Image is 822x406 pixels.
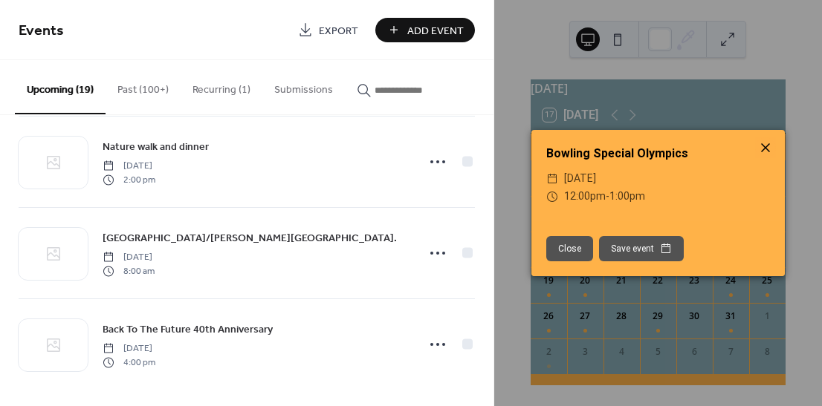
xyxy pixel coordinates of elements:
[181,60,262,113] button: Recurring (1)
[564,170,596,188] span: [DATE]
[103,229,397,246] a: [GEOGRAPHIC_DATA]/[PERSON_NAME][GEOGRAPHIC_DATA].
[609,190,645,202] span: 1:00pm
[103,138,209,155] a: Nature walk and dinner
[106,60,181,113] button: Past (100+)
[103,342,155,356] span: [DATE]
[103,356,155,369] span: 4:00 pm
[103,140,209,155] span: Nature walk and dinner
[546,188,558,206] div: ​
[546,170,558,188] div: ​
[103,173,155,186] span: 2:00 pm
[103,321,273,338] a: Back To The Future 40th Anniversary
[103,322,273,338] span: Back To The Future 40th Anniversary
[375,18,475,42] button: Add Event
[407,23,464,39] span: Add Event
[103,264,155,278] span: 8:00 am
[606,190,609,202] span: -
[599,236,684,261] button: Save event
[319,23,358,39] span: Export
[15,60,106,114] button: Upcoming (19)
[103,251,155,264] span: [DATE]
[546,236,593,261] button: Close
[531,145,785,163] div: Bowling Special Olympics
[19,16,64,45] span: Events
[564,190,606,202] span: 12:00pm
[103,160,155,173] span: [DATE]
[287,18,369,42] a: Export
[262,60,345,113] button: Submissions
[103,231,397,246] span: [GEOGRAPHIC_DATA]/[PERSON_NAME][GEOGRAPHIC_DATA].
